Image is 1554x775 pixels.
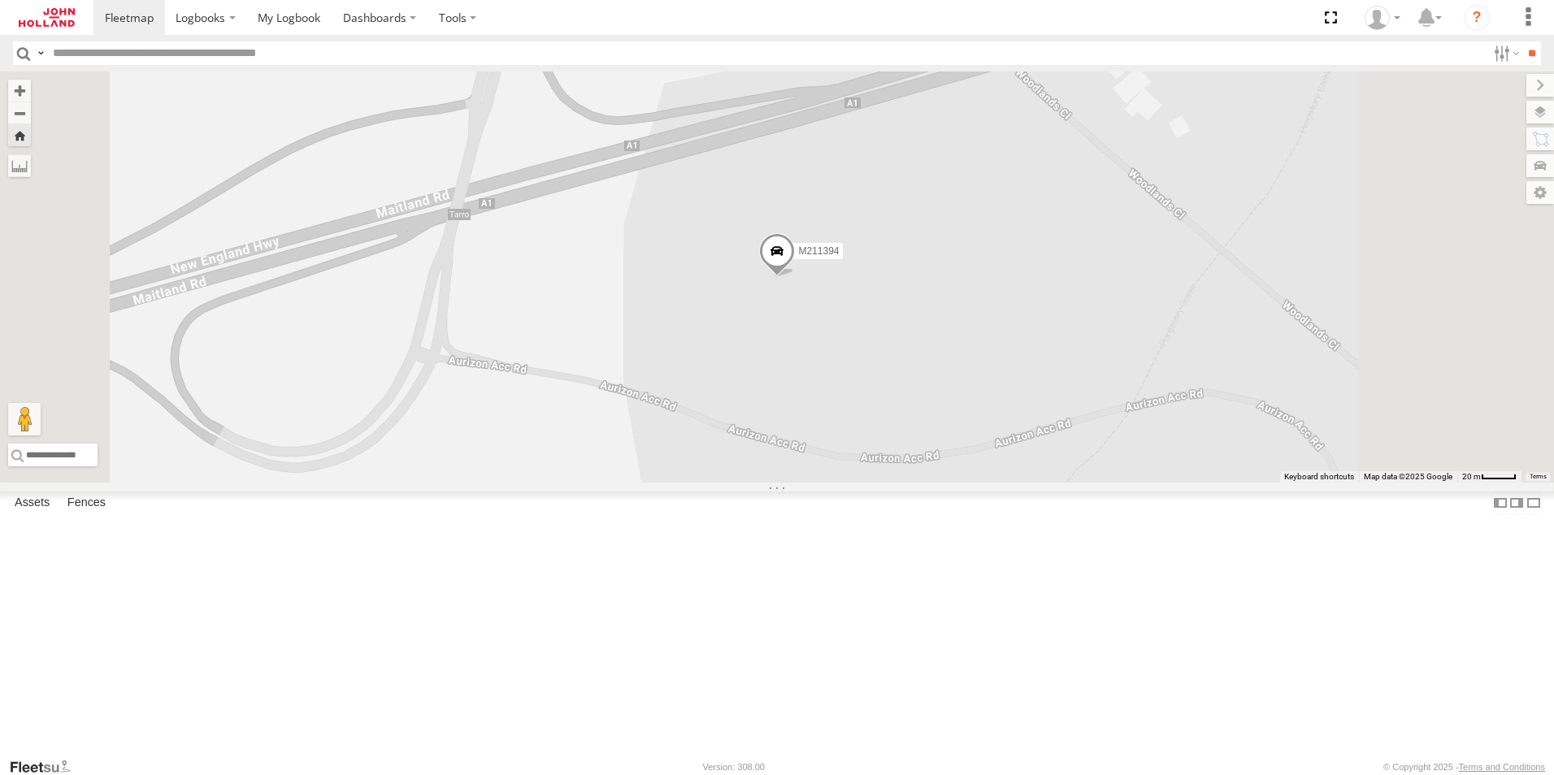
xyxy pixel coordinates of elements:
[1464,5,1490,31] i: ?
[34,41,47,65] label: Search Query
[8,403,41,435] button: Drag Pegman onto the map to open Street View
[4,4,89,31] a: Return to Dashboard
[1526,181,1554,204] label: Map Settings
[1462,472,1481,481] span: 20 m
[1530,474,1547,480] a: Terms (opens in new tab)
[1487,41,1522,65] label: Search Filter Options
[703,762,765,772] div: Version: 308.00
[59,491,114,514] label: Fences
[8,124,31,146] button: Zoom Home
[8,80,31,102] button: Zoom in
[1359,6,1406,30] div: Brett OLeary
[1284,471,1354,483] button: Keyboard shortcuts
[1492,491,1508,515] label: Dock Summary Table to the Left
[1457,471,1521,483] button: Map scale: 20 m per 40 pixels
[8,154,31,177] label: Measure
[9,759,84,775] a: Visit our Website
[798,245,839,257] span: M211394
[1526,491,1542,515] label: Hide Summary Table
[19,8,75,27] img: jhg-logo.svg
[1364,472,1452,481] span: Map data ©2025 Google
[1383,762,1545,772] div: © Copyright 2025 -
[1459,762,1545,772] a: Terms and Conditions
[1508,491,1525,515] label: Dock Summary Table to the Right
[8,102,31,124] button: Zoom out
[7,491,58,514] label: Assets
